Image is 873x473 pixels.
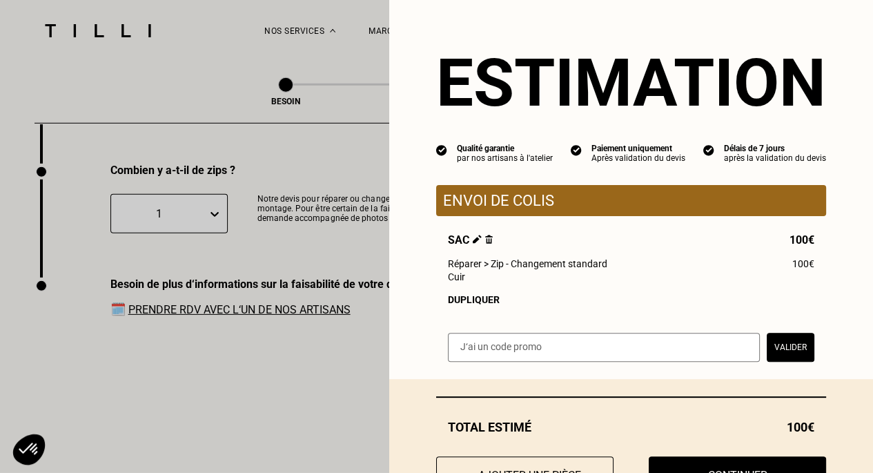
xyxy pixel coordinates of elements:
button: Valider [767,333,814,362]
img: icon list info [703,144,714,156]
span: 100€ [787,420,814,434]
div: Délais de 7 jours [724,144,826,153]
span: Réparer > Zip - Changement standard [448,258,607,269]
div: Total estimé [436,420,826,434]
section: Estimation [436,44,826,122]
input: J‘ai un code promo [448,333,760,362]
div: Qualité garantie [457,144,553,153]
div: après la validation du devis [724,153,826,163]
img: Supprimer [485,235,493,244]
span: Sac [448,233,493,247]
div: Après validation du devis [591,153,685,163]
div: par nos artisans à l'atelier [457,153,553,163]
div: Dupliquer [448,294,814,305]
span: Cuir [448,271,465,282]
img: Éditer [473,235,482,244]
div: Paiement uniquement [591,144,685,153]
p: Envoi de colis [443,192,819,209]
span: 100€ [792,258,814,269]
img: icon list info [571,144,582,156]
img: icon list info [436,144,447,156]
span: 100€ [789,233,814,247]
